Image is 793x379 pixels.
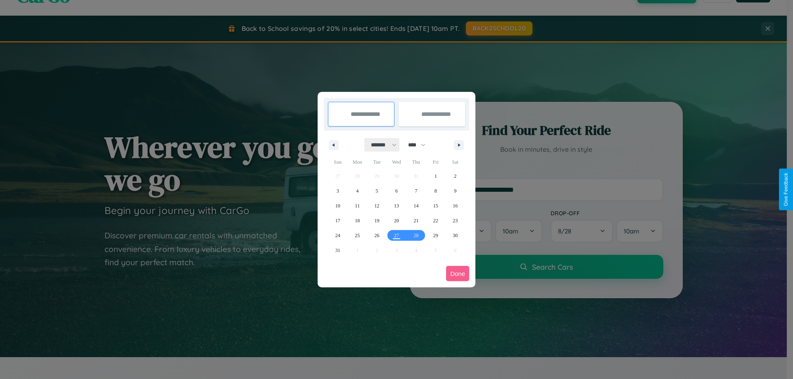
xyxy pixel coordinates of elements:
[426,228,445,243] button: 29
[356,184,359,198] span: 4
[394,228,399,243] span: 27
[434,169,437,184] span: 1
[355,213,360,228] span: 18
[347,213,367,228] button: 18
[406,213,426,228] button: 21
[413,213,418,228] span: 21
[367,198,387,213] button: 12
[355,228,360,243] span: 25
[375,198,380,213] span: 12
[335,228,340,243] span: 24
[367,155,387,169] span: Tue
[394,213,399,228] span: 20
[453,228,458,243] span: 30
[335,243,340,258] span: 31
[347,184,367,198] button: 4
[783,173,789,206] div: Give Feedback
[375,213,380,228] span: 19
[426,184,445,198] button: 8
[406,198,426,213] button: 14
[328,155,347,169] span: Sun
[367,213,387,228] button: 19
[433,213,438,228] span: 22
[446,228,465,243] button: 30
[433,228,438,243] span: 29
[426,155,445,169] span: Fri
[335,198,340,213] span: 10
[376,184,378,198] span: 5
[446,155,465,169] span: Sat
[413,228,418,243] span: 28
[347,198,367,213] button: 11
[453,198,458,213] span: 16
[387,213,406,228] button: 20
[375,228,380,243] span: 26
[446,198,465,213] button: 16
[347,228,367,243] button: 25
[367,184,387,198] button: 5
[434,184,437,198] span: 8
[387,198,406,213] button: 13
[446,169,465,184] button: 2
[453,213,458,228] span: 23
[367,228,387,243] button: 26
[433,198,438,213] span: 15
[394,198,399,213] span: 13
[337,184,339,198] span: 3
[426,213,445,228] button: 22
[454,184,456,198] span: 9
[426,198,445,213] button: 15
[406,228,426,243] button: 28
[335,213,340,228] span: 17
[328,198,347,213] button: 10
[446,213,465,228] button: 23
[415,184,417,198] span: 7
[426,169,445,184] button: 1
[387,184,406,198] button: 6
[406,155,426,169] span: Thu
[387,228,406,243] button: 27
[413,198,418,213] span: 14
[347,155,367,169] span: Mon
[355,198,360,213] span: 11
[395,184,398,198] span: 6
[446,184,465,198] button: 9
[328,184,347,198] button: 3
[328,213,347,228] button: 17
[446,266,469,281] button: Done
[406,184,426,198] button: 7
[328,228,347,243] button: 24
[328,243,347,258] button: 31
[387,155,406,169] span: Wed
[454,169,456,184] span: 2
